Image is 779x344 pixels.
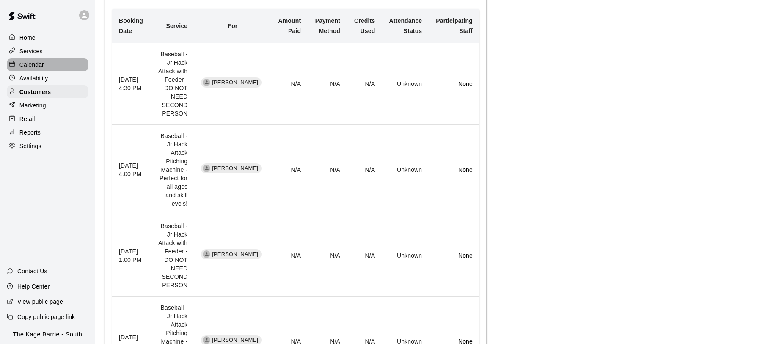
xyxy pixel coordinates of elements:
[435,165,473,174] p: None
[7,45,88,58] a: Services
[203,336,210,344] div: Tanner Thomas
[209,79,262,87] span: [PERSON_NAME]
[347,215,382,297] td: N/A
[19,33,36,42] p: Home
[7,85,88,98] a: Customers
[7,72,88,85] a: Availability
[315,17,340,34] b: Payment Method
[19,115,35,123] p: Retail
[203,165,210,172] div: Tanner Thomas
[308,215,347,297] td: N/A
[112,43,150,124] th: [DATE] 4:30 PM
[7,140,88,152] a: Settings
[17,297,63,306] p: View public page
[13,330,83,339] p: The Kage Barrie - South
[17,267,47,275] p: Contact Us
[7,126,88,139] a: Reports
[308,43,347,124] td: N/A
[166,22,187,29] b: Service
[209,165,262,173] span: [PERSON_NAME]
[17,313,75,321] p: Copy public page link
[150,125,194,215] td: Baseball - Jr Hack Attack Pitching Machine - Perfect for all ages and skill levels!
[150,43,194,124] td: Baseball - Jr Hack Attack with Feeder - DO NOT NEED SECOND PERSON
[119,17,143,34] b: Booking Date
[203,250,210,258] div: Tanner Thomas
[150,215,194,297] td: Baseball - Jr Hack Attack with Feeder - DO NOT NEED SECOND PERSON
[7,113,88,125] a: Retail
[19,61,44,69] p: Calendar
[308,125,347,215] td: N/A
[209,250,262,259] span: [PERSON_NAME]
[278,17,301,34] b: Amount Paid
[203,79,210,86] div: Tanner Thomas
[389,17,422,34] b: Attendance Status
[382,215,429,297] td: Unknown
[7,58,88,71] a: Calendar
[271,125,308,215] td: N/A
[19,101,46,110] p: Marketing
[19,142,41,150] p: Settings
[271,215,308,297] td: N/A
[7,99,88,112] a: Marketing
[112,215,150,297] th: [DATE] 1:00 PM
[228,22,237,29] b: For
[17,282,50,291] p: Help Center
[382,43,429,124] td: Unknown
[435,80,473,88] p: None
[435,251,473,260] p: None
[347,43,382,124] td: N/A
[19,47,43,55] p: Services
[7,31,88,44] a: Home
[347,125,382,215] td: N/A
[382,125,429,215] td: Unknown
[19,88,51,96] p: Customers
[19,74,48,83] p: Availability
[436,17,473,34] b: Participating Staff
[19,128,41,137] p: Reports
[354,17,375,34] b: Credits Used
[112,125,150,215] th: [DATE] 4:00 PM
[271,43,308,124] td: N/A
